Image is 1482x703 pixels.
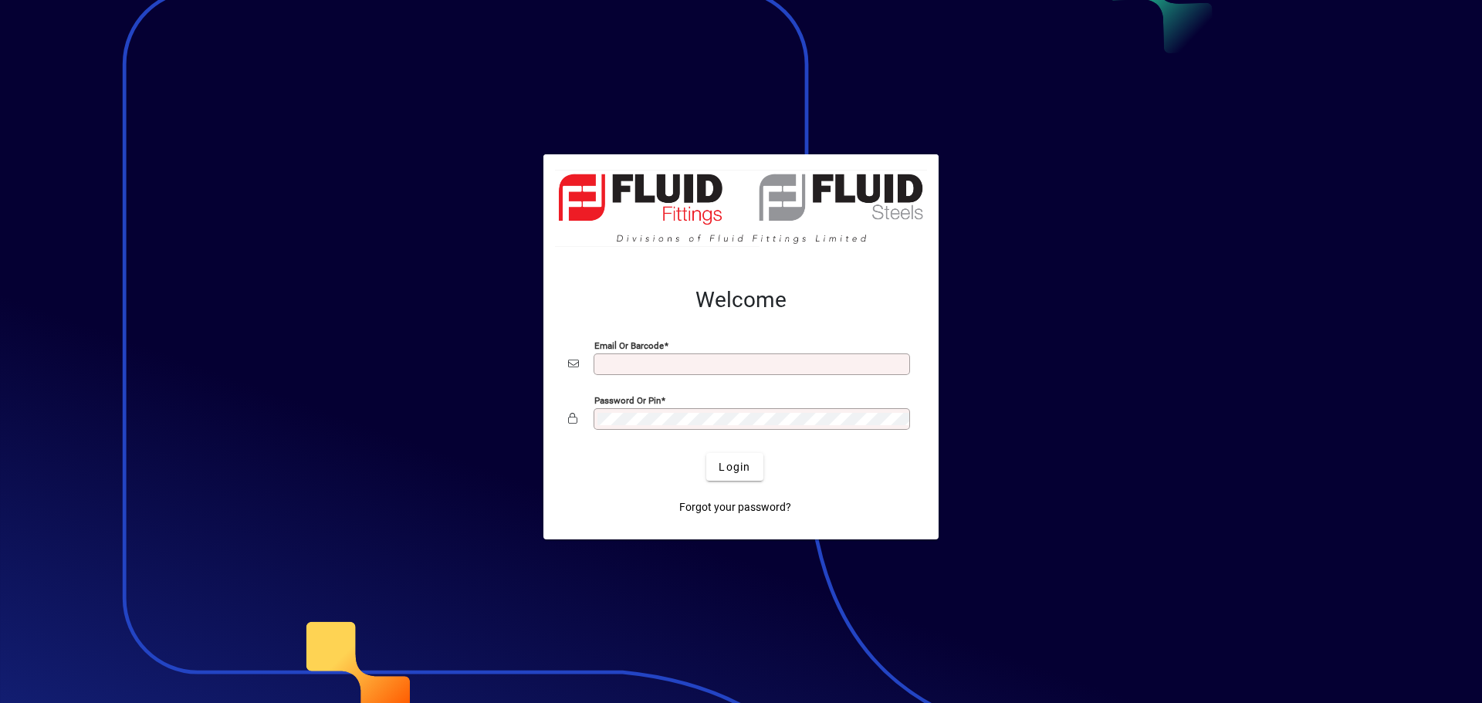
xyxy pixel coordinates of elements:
mat-label: Email or Barcode [594,340,664,351]
mat-label: Password or Pin [594,395,661,406]
span: Login [719,459,750,475]
h2: Welcome [568,287,914,313]
a: Forgot your password? [673,493,797,521]
span: Forgot your password? [679,499,791,515]
button: Login [706,453,763,481]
